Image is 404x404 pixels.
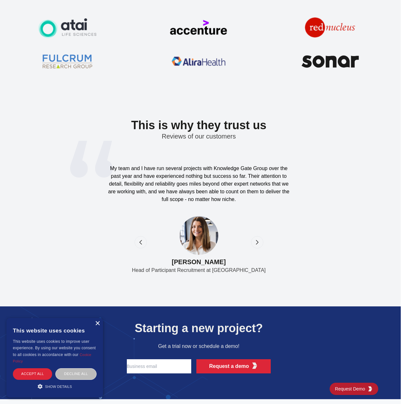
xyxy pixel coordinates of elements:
span: Show details [45,385,72,389]
div: Head of Participant Recruitment at [GEOGRAPHIC_DATA] [132,266,266,274]
div: Show details [13,383,97,390]
div: Accept all [13,368,52,380]
img: alire-health.png [170,47,228,76]
div: Decline all [55,368,97,380]
iframe: Chat Widget [372,373,404,404]
img: sonar.svg [301,47,359,76]
a: Cookie Policy [13,353,91,363]
button: next [251,236,263,248]
input: Business email [127,359,191,373]
img: atai.png [38,14,96,43]
img: KGG [368,386,373,391]
a: Request DemoKGG [330,383,378,395]
div: My team and I have run several projects with Knowledge Gate Group over the past year and have exp... [106,165,292,203]
img: accenture.png [170,14,228,43]
h2: [PERSON_NAME] [106,255,292,266]
img: rednucleus.png [301,14,359,43]
img: fulcrum.png [38,47,96,76]
img: KGG Fifth Element RED [251,362,258,369]
img: Jasmine Allaby [180,216,218,255]
div: Close [95,321,100,326]
button: previous [135,236,147,248]
span: Request Demo [335,386,368,392]
p: Request a demo [209,362,249,370]
div: This website uses cookies [13,323,97,338]
img: quotes [70,141,113,178]
span: This website uses cookies to improve user experience. By using our website you consent to all coo... [13,339,96,357]
p: Get a trial now or schedule a demo! [158,342,240,350]
button: Request a demoKGG Fifth Element RED [196,359,271,373]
